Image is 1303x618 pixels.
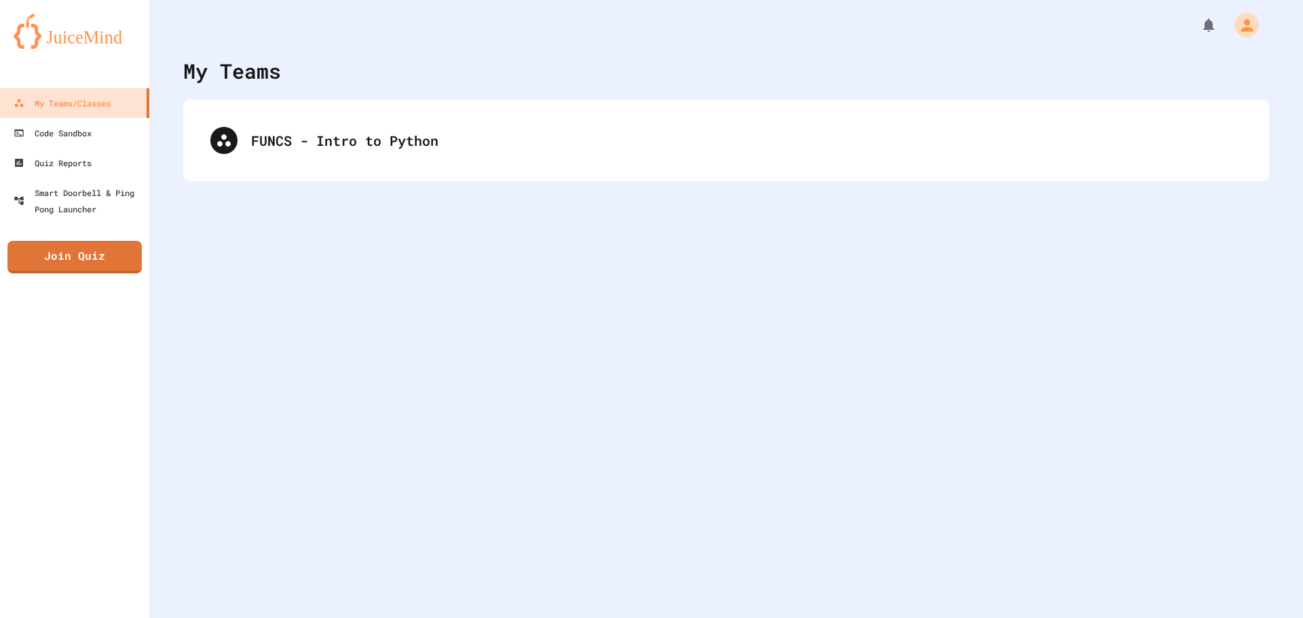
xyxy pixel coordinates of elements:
[14,14,136,49] img: logo-orange.svg
[14,125,92,141] div: Code Sandbox
[183,56,281,86] div: My Teams
[197,113,1255,168] div: FUNCS - Intro to Python
[251,130,1242,151] div: FUNCS - Intro to Python
[1175,14,1220,37] div: My Notifications
[14,95,111,111] div: My Teams/Classes
[14,185,144,217] div: Smart Doorbell & Ping Pong Launcher
[14,155,92,171] div: Quiz Reports
[1220,9,1262,41] div: My Account
[7,241,142,273] a: Join Quiz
